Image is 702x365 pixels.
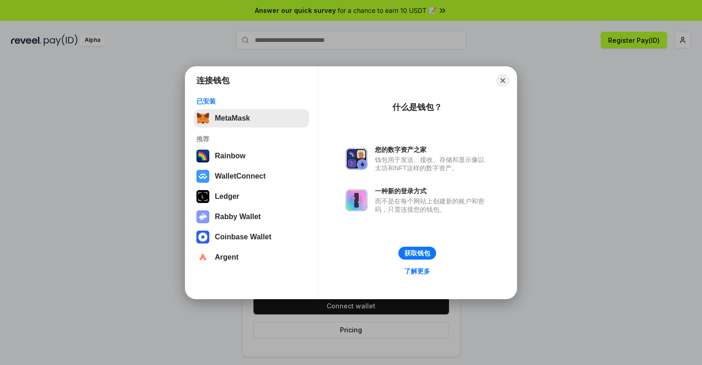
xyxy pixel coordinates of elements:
img: svg+xml,%3Csvg%20width%3D%2228%22%20height%3D%2228%22%20viewBox%3D%220%200%2028%2028%22%20fill%3D... [196,170,209,183]
button: Ledger [194,187,309,206]
div: 钱包用于发送、接收、存储和显示像以太坊和NFT这样的数字资产。 [375,156,489,172]
button: 获取钱包 [398,247,436,260]
img: svg+xml,%3Csvg%20xmlns%3D%22http%3A%2F%2Fwww.w3.org%2F2000%2Fsvg%22%20fill%3D%22none%22%20viewBox... [345,189,368,211]
img: svg+xml,%3Csvg%20width%3D%2228%22%20height%3D%2228%22%20viewBox%3D%220%200%2028%2028%22%20fill%3D... [196,231,209,243]
img: svg+xml,%3Csvg%20width%3D%22120%22%20height%3D%22120%22%20viewBox%3D%220%200%20120%20120%22%20fil... [196,150,209,162]
img: svg+xml,%3Csvg%20xmlns%3D%22http%3A%2F%2Fwww.w3.org%2F2000%2Fsvg%22%20fill%3D%22none%22%20viewBox... [345,148,368,170]
div: Argent [215,253,239,261]
div: 获取钱包 [404,249,430,257]
div: 已安装 [196,97,306,105]
img: svg+xml,%3Csvg%20xmlns%3D%22http%3A%2F%2Fwww.w3.org%2F2000%2Fsvg%22%20fill%3D%22none%22%20viewBox... [196,210,209,223]
div: Coinbase Wallet [215,233,271,241]
div: 而不是在每个网站上创建新的账户和密码，只需连接您的钱包。 [375,197,489,214]
button: Coinbase Wallet [194,228,309,246]
div: 推荐 [196,135,306,143]
button: MetaMask [194,109,309,127]
button: WalletConnect [194,167,309,185]
div: MetaMask [215,114,250,122]
button: Close [496,74,509,87]
img: svg+xml,%3Csvg%20width%3D%2228%22%20height%3D%2228%22%20viewBox%3D%220%200%2028%2028%22%20fill%3D... [196,251,209,264]
div: Ledger [215,192,239,201]
img: svg+xml,%3Csvg%20fill%3D%22none%22%20height%3D%2233%22%20viewBox%3D%220%200%2035%2033%22%20width%... [196,112,209,125]
button: Rabby Wallet [194,208,309,226]
div: 一种新的登录方式 [375,187,489,195]
div: WalletConnect [215,172,266,180]
h1: 连接钱包 [196,75,230,86]
div: 了解更多 [404,267,430,275]
button: Argent [194,248,309,267]
div: Rabby Wallet [215,213,261,221]
img: svg+xml,%3Csvg%20xmlns%3D%22http%3A%2F%2Fwww.w3.org%2F2000%2Fsvg%22%20width%3D%2228%22%20height%3... [196,190,209,203]
div: 您的数字资产之家 [375,145,489,154]
a: 了解更多 [399,265,436,277]
button: Rainbow [194,147,309,165]
div: Rainbow [215,152,246,160]
div: 什么是钱包？ [392,102,442,113]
